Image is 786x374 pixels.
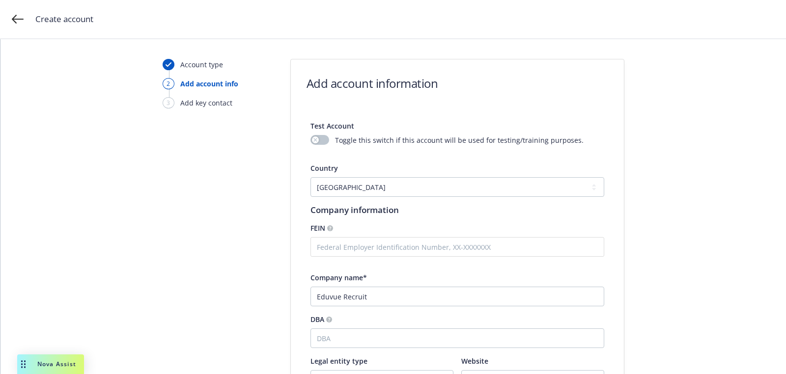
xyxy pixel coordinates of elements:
[310,205,604,215] h1: Company information
[310,287,604,306] input: Company name
[310,273,367,282] span: Company name*
[17,354,84,374] button: Nova Assist
[310,328,604,348] input: DBA
[180,79,238,89] div: Add account info
[17,354,29,374] div: Drag to move
[335,135,584,145] span: Toggle this switch if this account will be used for testing/training purposes.
[310,356,367,366] span: Legal entity type
[310,237,604,257] input: Federal Employer Identification Number, XX-XXXXXXX
[461,356,488,366] span: Website
[163,97,174,108] div: 3
[180,98,232,108] div: Add key contact
[310,121,354,131] span: Test Account
[310,315,324,324] span: DBA
[180,59,223,70] div: Account type
[310,223,325,233] span: FEIN
[310,163,338,173] span: Country
[35,13,93,26] span: Create account
[0,39,786,374] div: ;
[37,360,76,368] span: Nova Assist
[307,75,438,91] h1: Add account information
[163,78,174,89] div: 2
